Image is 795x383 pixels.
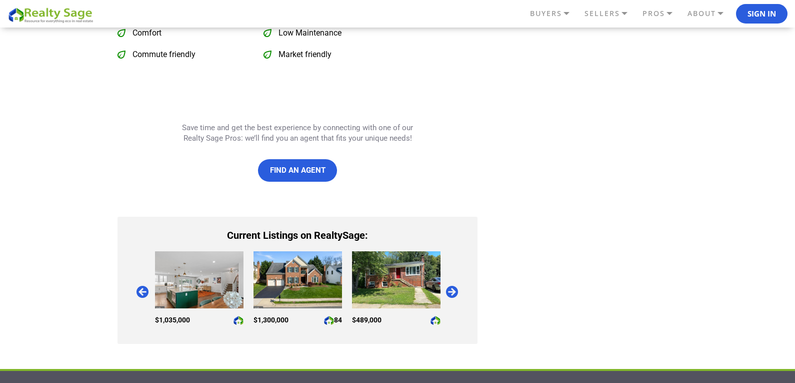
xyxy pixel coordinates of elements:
label: Comfort [117,27,258,40]
a: Find an Agent [258,159,337,182]
label: Commute friendly [117,48,258,61]
a: BUYERS [527,5,582,22]
div: prev [136,286,149,298]
a: ABOUT [685,5,736,22]
h3: Current Listings on RealtySage: [150,224,445,241]
span: $1,035,000 [155,313,190,326]
p: Save time and get the best experience by connecting with one of our Realty Sage Pros: we’ll find ... [172,123,422,144]
span: $489,000 [352,313,381,326]
span: $1,300,000 [253,313,288,326]
div: next [446,286,458,298]
label: Market friendly [263,48,404,61]
span: 84 [324,313,342,326]
a: SELLERS [582,5,640,22]
img: REALTY SAGE [7,6,97,24]
button: Sign In [736,4,787,24]
a: PROS [640,5,685,22]
label: Low Maintenance [263,27,404,40]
